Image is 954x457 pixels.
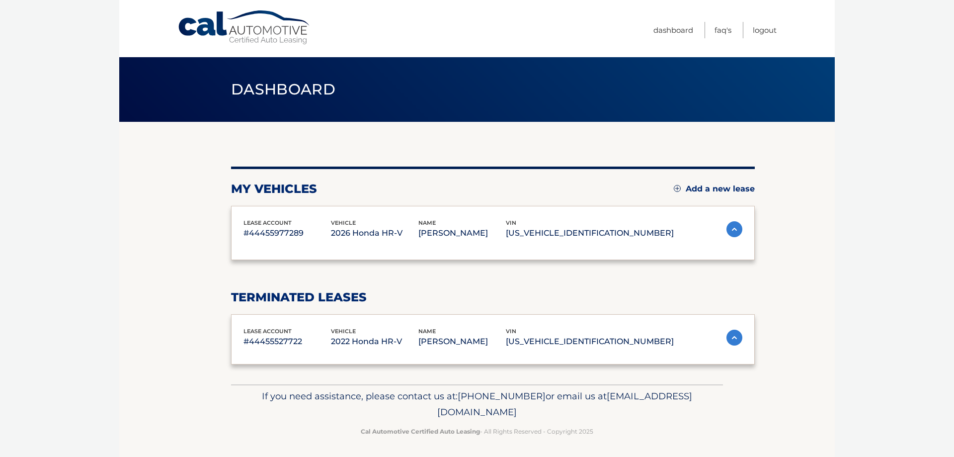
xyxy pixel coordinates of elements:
span: vin [506,219,516,226]
p: [PERSON_NAME] [418,226,506,240]
span: vin [506,328,516,335]
h2: my vehicles [231,182,317,196]
p: 2026 Honda HR-V [331,226,418,240]
p: [PERSON_NAME] [418,335,506,349]
a: FAQ's [715,22,731,38]
h2: terminated leases [231,290,755,305]
p: #44455977289 [243,226,331,240]
p: - All Rights Reserved - Copyright 2025 [238,426,716,437]
span: Dashboard [231,80,335,98]
p: [US_VEHICLE_IDENTIFICATION_NUMBER] [506,226,674,240]
span: vehicle [331,328,356,335]
p: [US_VEHICLE_IDENTIFICATION_NUMBER] [506,335,674,349]
strong: Cal Automotive Certified Auto Leasing [361,428,480,435]
a: Add a new lease [674,184,755,194]
img: add.svg [674,185,681,192]
img: accordion-active.svg [726,221,742,237]
span: vehicle [331,219,356,226]
a: Cal Automotive [177,10,312,45]
p: #44455527722 [243,335,331,349]
a: Logout [753,22,777,38]
span: [PHONE_NUMBER] [458,390,546,402]
a: Dashboard [653,22,693,38]
span: name [418,328,436,335]
p: If you need assistance, please contact us at: or email us at [238,388,716,420]
span: name [418,219,436,226]
span: lease account [243,328,292,335]
p: 2022 Honda HR-V [331,335,418,349]
img: accordion-active.svg [726,330,742,346]
span: lease account [243,219,292,226]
